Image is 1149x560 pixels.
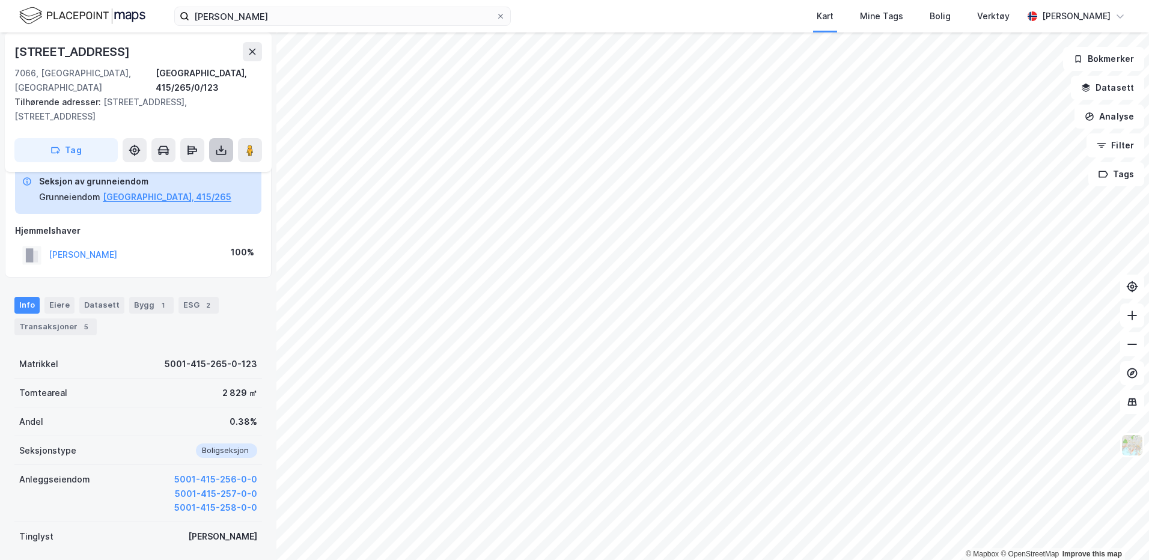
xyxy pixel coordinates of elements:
[14,95,252,124] div: [STREET_ADDRESS], [STREET_ADDRESS]
[14,297,40,314] div: Info
[1042,9,1111,23] div: [PERSON_NAME]
[977,9,1010,23] div: Verktøy
[14,318,97,335] div: Transaksjoner
[188,529,257,544] div: [PERSON_NAME]
[19,386,67,400] div: Tomteareal
[1089,502,1149,560] iframe: Chat Widget
[1089,502,1149,560] div: Kontrollprogram for chat
[15,224,261,238] div: Hjemmelshaver
[817,9,834,23] div: Kart
[1001,550,1059,558] a: OpenStreetMap
[79,297,124,314] div: Datasett
[19,529,53,544] div: Tinglyst
[222,386,257,400] div: 2 829 ㎡
[19,357,58,371] div: Matrikkel
[1062,550,1122,558] a: Improve this map
[202,299,214,311] div: 2
[165,357,257,371] div: 5001-415-265-0-123
[1087,133,1144,157] button: Filter
[174,501,257,515] button: 5001-415-258-0-0
[19,5,145,26] img: logo.f888ab2527a4732fd821a326f86c7f29.svg
[80,321,92,333] div: 5
[231,245,254,260] div: 100%
[1063,47,1144,71] button: Bokmerker
[178,297,219,314] div: ESG
[14,66,156,95] div: 7066, [GEOGRAPHIC_DATA], [GEOGRAPHIC_DATA]
[156,66,262,95] div: [GEOGRAPHIC_DATA], 415/265/0/123
[930,9,951,23] div: Bolig
[175,487,257,501] button: 5001-415-257-0-0
[189,7,496,25] input: Søk på adresse, matrikkel, gårdeiere, leietakere eller personer
[129,297,174,314] div: Bygg
[174,472,257,487] button: 5001-415-256-0-0
[966,550,999,558] a: Mapbox
[39,190,100,204] div: Grunneiendom
[1121,434,1144,457] img: Z
[860,9,903,23] div: Mine Tags
[1088,162,1144,186] button: Tags
[19,472,90,487] div: Anleggseiendom
[19,443,76,458] div: Seksjonstype
[14,97,103,107] span: Tilhørende adresser:
[19,415,43,429] div: Andel
[14,42,132,61] div: [STREET_ADDRESS]
[1074,105,1144,129] button: Analyse
[14,138,118,162] button: Tag
[1071,76,1144,100] button: Datasett
[44,297,75,314] div: Eiere
[230,415,257,429] div: 0.38%
[39,174,231,189] div: Seksjon av grunneiendom
[157,299,169,311] div: 1
[103,190,231,204] button: [GEOGRAPHIC_DATA], 415/265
